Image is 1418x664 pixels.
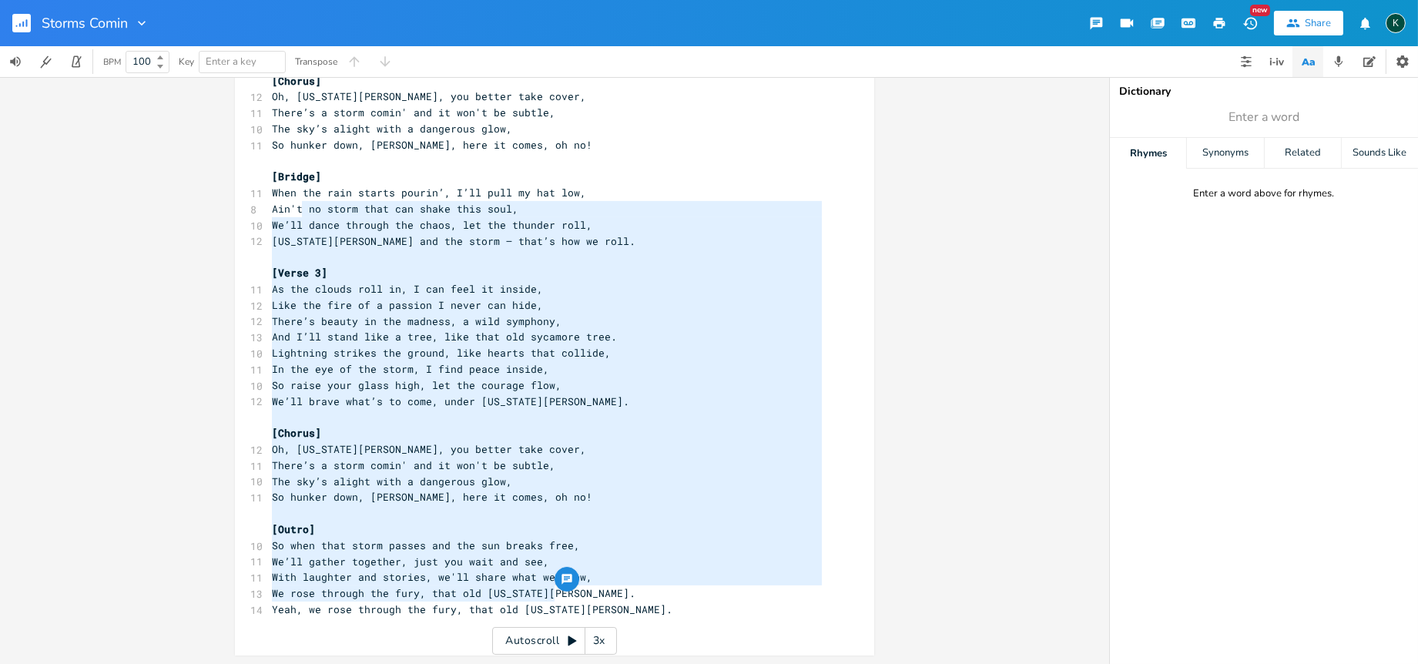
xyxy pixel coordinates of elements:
[272,282,543,296] span: As the clouds roll in, I can feel it inside,
[272,602,672,616] span: Yeah, we rose through the fury, that old [US_STATE][PERSON_NAME].
[1386,5,1406,41] button: K
[272,458,555,472] span: There’s a storm comin' and it won't be subtle,
[272,538,580,552] span: So when that storm passes and the sun breaks free,
[272,169,321,183] span: [Bridge]
[272,362,549,376] span: In the eye of the storm, I find peace inside,
[272,106,555,119] span: There’s a storm comin' and it won't be subtle,
[272,138,592,152] span: So hunker down, [PERSON_NAME], here it comes, oh no!
[272,586,635,600] span: We rose through the fury, that old [US_STATE][PERSON_NAME].
[1187,138,1263,169] div: Synonyms
[179,57,194,66] div: Key
[492,627,617,655] div: Autoscroll
[272,314,562,328] span: There’s beauty in the madness, a wild symphony,
[585,627,613,655] div: 3x
[272,378,562,392] span: So raise your glass high, let the courage flow,
[1274,11,1343,35] button: Share
[1229,109,1299,126] span: Enter a word
[272,346,611,360] span: Lightning strikes the ground, like hearts that collide,
[272,394,629,408] span: We’ll brave what’s to come, under [US_STATE][PERSON_NAME].
[272,490,592,504] span: So hunker down, [PERSON_NAME], here it comes, oh no!
[272,89,586,103] span: Oh, [US_STATE][PERSON_NAME], you better take cover,
[272,218,592,232] span: We’ll dance through the chaos, let the thunder roll,
[272,442,586,456] span: Oh, [US_STATE][PERSON_NAME], you better take cover,
[272,74,321,88] span: [Chorus]
[1386,13,1406,33] div: Koval
[272,426,321,440] span: [Chorus]
[1265,138,1341,169] div: Related
[1119,86,1409,97] div: Dictionary
[103,58,121,66] div: BPM
[272,555,549,568] span: We’ll gather together, just you wait and see,
[272,202,518,216] span: Ain't no storm that can shake this soul,
[1305,16,1331,30] div: Share
[206,55,256,69] span: Enter a key
[272,122,512,136] span: The sky’s alight with a dangerous glow,
[272,330,617,344] span: And I’ll stand like a tree, like that old sycamore tree.
[272,234,635,248] span: [US_STATE][PERSON_NAME] and the storm – that’s how we roll.
[42,16,128,30] span: Storms Comin
[272,475,512,488] span: The sky’s alight with a dangerous glow,
[272,522,315,536] span: [Outro]
[272,266,327,280] span: [Verse 3]
[272,570,592,584] span: With laughter and stories, we'll share what we know,
[1235,9,1265,37] button: New
[1194,187,1335,200] div: Enter a word above for rhymes.
[295,57,337,66] div: Transpose
[272,186,586,200] span: When the rain starts pourin’, I’ll pull my hat low,
[1250,5,1270,16] div: New
[1342,138,1418,169] div: Sounds Like
[1110,138,1186,169] div: Rhymes
[272,298,543,312] span: Like the fire of a passion I never can hide,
